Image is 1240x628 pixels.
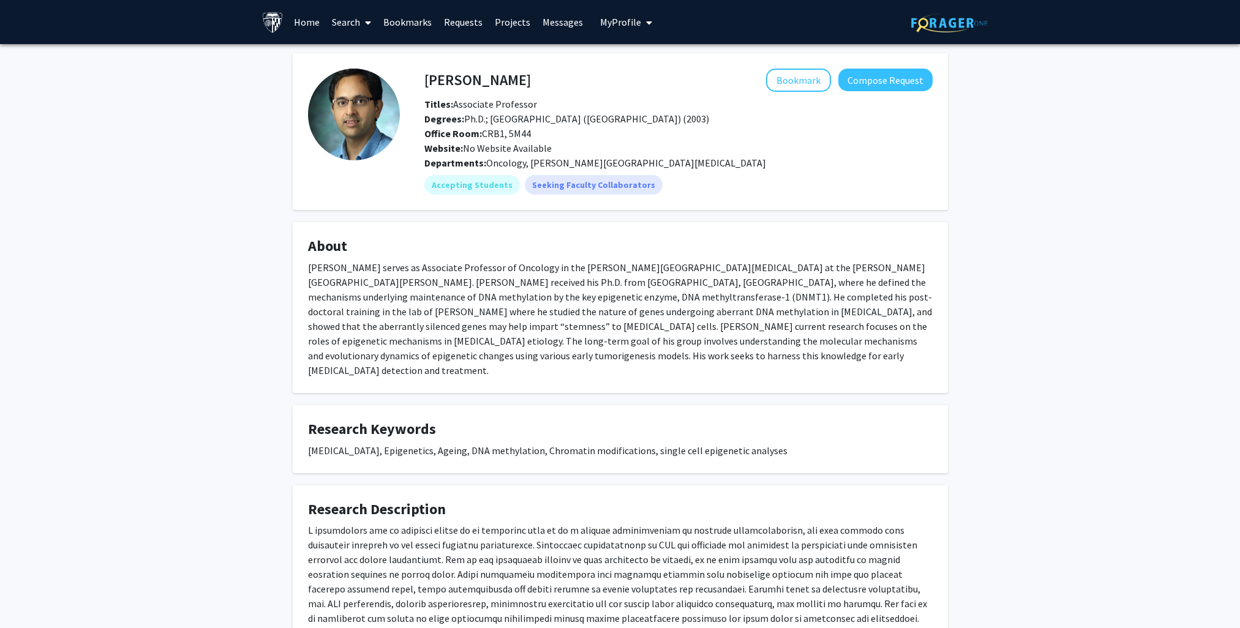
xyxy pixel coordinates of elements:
[1188,573,1231,619] iframe: Chat
[424,98,453,110] b: Titles:
[308,69,400,160] img: Profile Picture
[424,98,537,110] span: Associate Professor
[525,175,663,195] mat-chip: Seeking Faculty Collaborators
[766,69,831,92] button: Add Hari Easwaran to Bookmarks
[424,142,552,154] span: No Website Available
[424,69,531,91] h4: [PERSON_NAME]
[308,421,933,438] h4: Research Keywords
[438,1,489,43] a: Requests
[489,1,536,43] a: Projects
[377,1,438,43] a: Bookmarks
[288,1,326,43] a: Home
[308,443,933,458] div: [MEDICAL_DATA], Epigenetics, Ageing, DNA methylation, Chromatin modifications, single cell epigen...
[424,113,709,125] span: Ph.D.; [GEOGRAPHIC_DATA] ([GEOGRAPHIC_DATA]) (2003)
[600,16,641,28] span: My Profile
[424,127,531,140] span: CRB1, 5M44
[262,12,284,33] img: Johns Hopkins University Logo
[308,260,933,378] div: [PERSON_NAME] serves as Associate Professor of Oncology in the [PERSON_NAME][GEOGRAPHIC_DATA][MED...
[424,175,520,195] mat-chip: Accepting Students
[424,157,486,169] b: Departments:
[308,501,933,518] h4: Research Description
[424,127,482,140] b: Office Room:
[536,1,589,43] a: Messages
[838,69,933,91] button: Compose Request to Hari Easwaran
[424,142,463,154] b: Website:
[424,113,464,125] b: Degrees:
[308,237,933,255] h4: About
[326,1,377,43] a: Search
[486,157,766,169] span: Oncology, [PERSON_NAME][GEOGRAPHIC_DATA][MEDICAL_DATA]
[911,13,988,32] img: ForagerOne Logo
